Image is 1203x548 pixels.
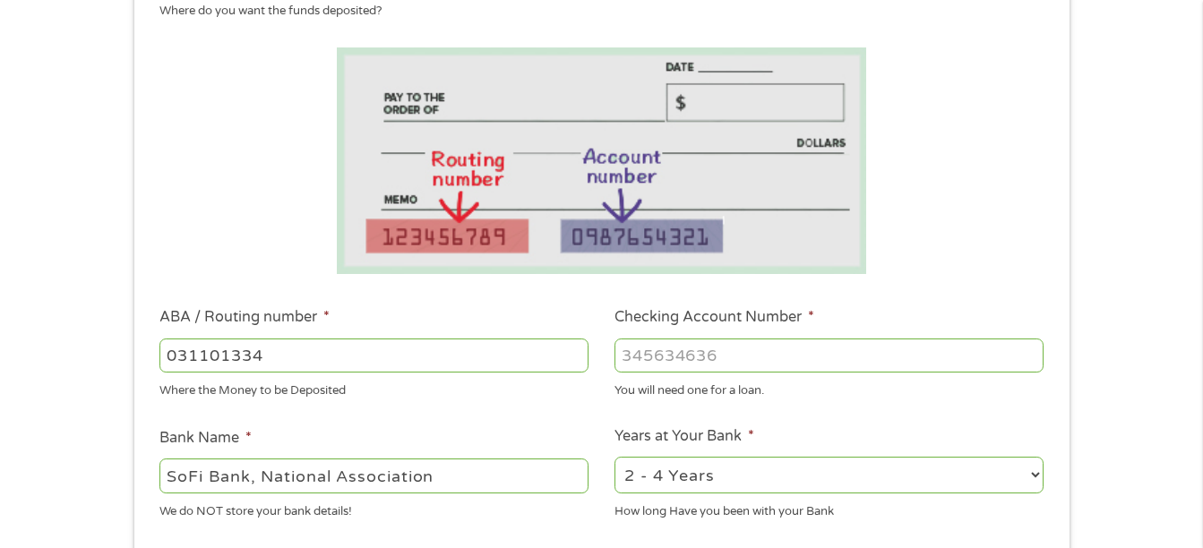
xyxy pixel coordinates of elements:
[614,496,1044,520] div: How long Have you been with your Bank
[337,47,867,274] img: Routing number location
[159,338,589,372] input: 263177916
[614,427,754,446] label: Years at Your Bank
[159,3,1030,21] div: Where do you want the funds deposited?
[614,376,1044,400] div: You will need one for a loan.
[159,308,330,327] label: ABA / Routing number
[614,338,1044,372] input: 345634636
[159,496,589,520] div: We do NOT store your bank details!
[159,429,252,448] label: Bank Name
[159,376,589,400] div: Where the Money to be Deposited
[614,308,814,327] label: Checking Account Number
